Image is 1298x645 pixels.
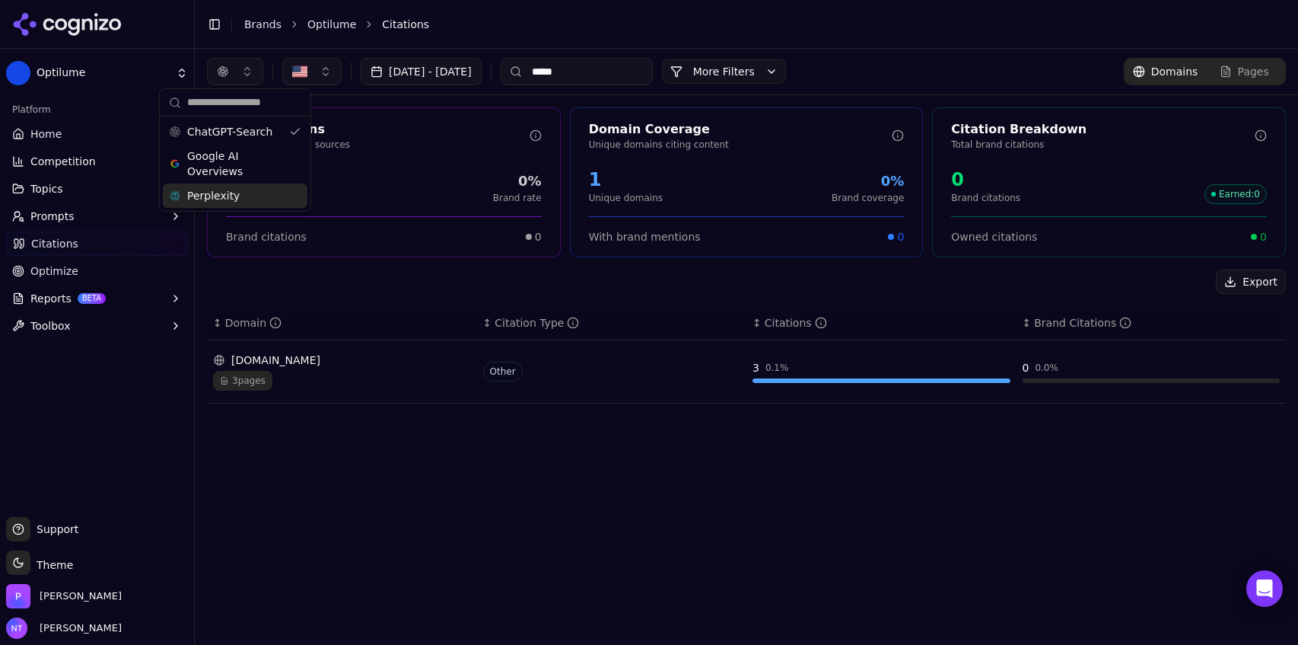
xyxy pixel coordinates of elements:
[589,168,663,192] div: 1
[752,360,759,375] div: 3
[292,64,307,79] img: United States
[832,171,904,192] div: 0%
[832,192,904,204] p: Brand coverage
[226,139,530,151] p: Citations across all sources
[765,362,789,374] div: 0.1 %
[6,584,122,608] button: Open organization switcher
[226,120,530,139] div: Total Citations
[207,306,1286,404] div: Data table
[1023,360,1029,375] div: 0
[1151,64,1198,79] span: Domains
[6,286,188,311] button: ReportsBETA
[1238,64,1269,79] span: Pages
[225,315,282,330] div: Domain
[662,59,786,84] button: More Filters
[951,229,1037,244] span: Owned citations
[30,318,71,334] span: Toolbox
[6,618,27,639] img: Nate Tower
[6,97,188,122] div: Platform
[244,18,282,30] a: Brands
[244,17,1255,32] nav: breadcrumb
[382,17,429,32] span: Citations
[589,192,663,204] p: Unique domains
[951,120,1255,139] div: Citation Breakdown
[6,618,122,639] button: Open user button
[493,192,542,204] p: Brand rate
[495,315,579,330] div: Citation Type
[6,61,30,85] img: Optilume
[1246,570,1283,607] div: Open Intercom Messenger
[160,117,310,211] div: Suggestions
[483,315,741,330] div: ↕Citation Type
[207,306,477,340] th: domain
[187,124,272,139] span: ChatGPT-Search
[30,154,96,169] span: Competition
[6,584,30,608] img: Perrill
[1204,184,1267,204] span: Earned : 0
[1035,362,1058,374] div: 0.0 %
[30,209,75,224] span: Prompts
[30,181,63,196] span: Topics
[1216,270,1286,294] button: Export
[477,306,747,340] th: citationTypes
[951,168,1020,192] div: 0
[765,315,827,330] div: Citations
[589,139,892,151] p: Unique domains citing content
[213,315,471,330] div: ↕Domain
[1260,229,1267,244] span: 0
[1023,315,1281,330] div: ↕Brand Citations
[483,362,523,382] span: Other
[752,315,1010,330] div: ↕Citations
[6,231,188,256] a: Citations
[187,188,240,203] span: Perplexity
[6,259,188,283] a: Optimize
[6,177,188,201] button: Topics
[897,229,904,244] span: 0
[6,314,188,338] button: Toolbox
[30,291,72,306] span: Reports
[746,306,1016,340] th: totalCitationCount
[589,120,892,139] div: Domain Coverage
[307,17,356,32] a: Optilume
[33,621,122,635] span: [PERSON_NAME]
[1034,315,1131,330] div: Brand Citations
[30,263,78,279] span: Optimize
[951,139,1255,151] p: Total brand citations
[30,126,62,142] span: Home
[589,229,701,244] span: With brand mentions
[6,204,188,228] button: Prompts
[6,149,188,174] button: Competition
[951,192,1020,204] p: Brand citations
[37,66,170,80] span: Optilume
[31,236,78,251] span: Citations
[30,522,78,537] span: Support
[6,122,188,146] a: Home
[78,293,106,304] span: BETA
[1016,306,1287,340] th: brandCitationCount
[213,371,272,391] span: 3 pages
[493,171,542,192] div: 0%
[226,229,307,244] span: Brand citations
[187,148,283,179] span: Google AI Overviews
[40,589,122,603] span: Perrill
[535,229,542,244] span: 0
[30,559,73,571] span: Theme
[361,58,482,85] button: [DATE] - [DATE]
[213,353,471,368] div: [DOMAIN_NAME]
